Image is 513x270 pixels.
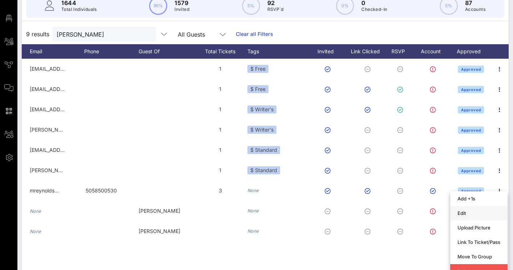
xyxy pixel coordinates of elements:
[461,169,481,173] span: Approved
[461,189,481,193] span: Approved
[454,44,491,59] div: Approved
[247,146,280,154] div: $ Standard
[193,79,247,99] div: 1
[267,6,284,13] p: RSVP`d
[458,147,484,154] button: Approved
[61,6,97,13] p: Total Individuals
[461,87,481,92] span: Approved
[461,148,481,153] span: Approved
[461,67,481,71] span: Approved
[139,44,193,59] div: Guest Of
[458,167,484,174] button: Approved
[458,66,484,73] button: Approved
[178,31,205,38] div: All Guests
[361,6,387,13] p: Checked-In
[30,208,41,214] i: None
[30,86,117,92] span: [EMAIL_ADDRESS][DOMAIN_NAME]
[247,188,259,193] i: None
[389,44,414,59] div: RSVP
[30,126,201,133] span: [PERSON_NAME][EMAIL_ADDRESS][PERSON_NAME][DOMAIN_NAME]
[247,85,268,93] div: $ Free
[193,44,247,59] div: Total Tickets
[30,44,84,59] div: Email
[414,44,454,59] div: Account
[30,180,59,201] p: mreynolds…
[193,180,247,201] div: 3
[461,108,481,112] span: Approved
[30,167,201,173] span: [PERSON_NAME][EMAIL_ADDRESS][PERSON_NAME][DOMAIN_NAME]
[458,86,484,93] button: Approved
[349,44,389,59] div: Link Clicked
[84,44,139,59] div: Phone
[139,201,193,221] div: [PERSON_NAME]
[175,6,189,13] p: Invited
[458,106,484,113] button: Approved
[247,166,280,174] div: $ Standard
[458,187,484,195] button: Approved
[30,106,117,112] span: [EMAIL_ADDRESS][DOMAIN_NAME]
[86,187,117,194] span: 5058500530
[193,140,247,160] div: 1
[465,6,485,13] p: Accounts
[247,126,276,134] div: $ Writer's
[461,128,481,132] span: Approved
[457,196,500,202] div: Add +1s
[247,228,259,234] i: None
[457,254,500,259] div: Move To Group
[30,147,159,153] span: [EMAIL_ADDRESS][PERSON_NAME][DOMAIN_NAME]
[457,225,500,230] div: Upload Picture
[247,105,276,113] div: $ Writer's
[26,30,49,38] span: 9 results
[193,120,247,140] div: 1
[193,160,247,180] div: 1
[457,239,500,245] div: Link To Ticket/Pass
[30,66,117,72] span: [EMAIL_ADDRESS][DOMAIN_NAME]
[247,65,268,73] div: $ Free
[247,44,309,59] div: Tags
[193,99,247,120] div: 1
[236,30,273,38] a: Clear all Filters
[309,44,349,59] div: Invited
[139,221,193,241] div: [PERSON_NAME]
[247,208,259,213] i: None
[173,27,231,41] div: All Guests
[457,210,500,216] div: Edit
[193,59,247,79] div: 1
[30,229,41,234] i: None
[458,126,484,134] button: Approved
